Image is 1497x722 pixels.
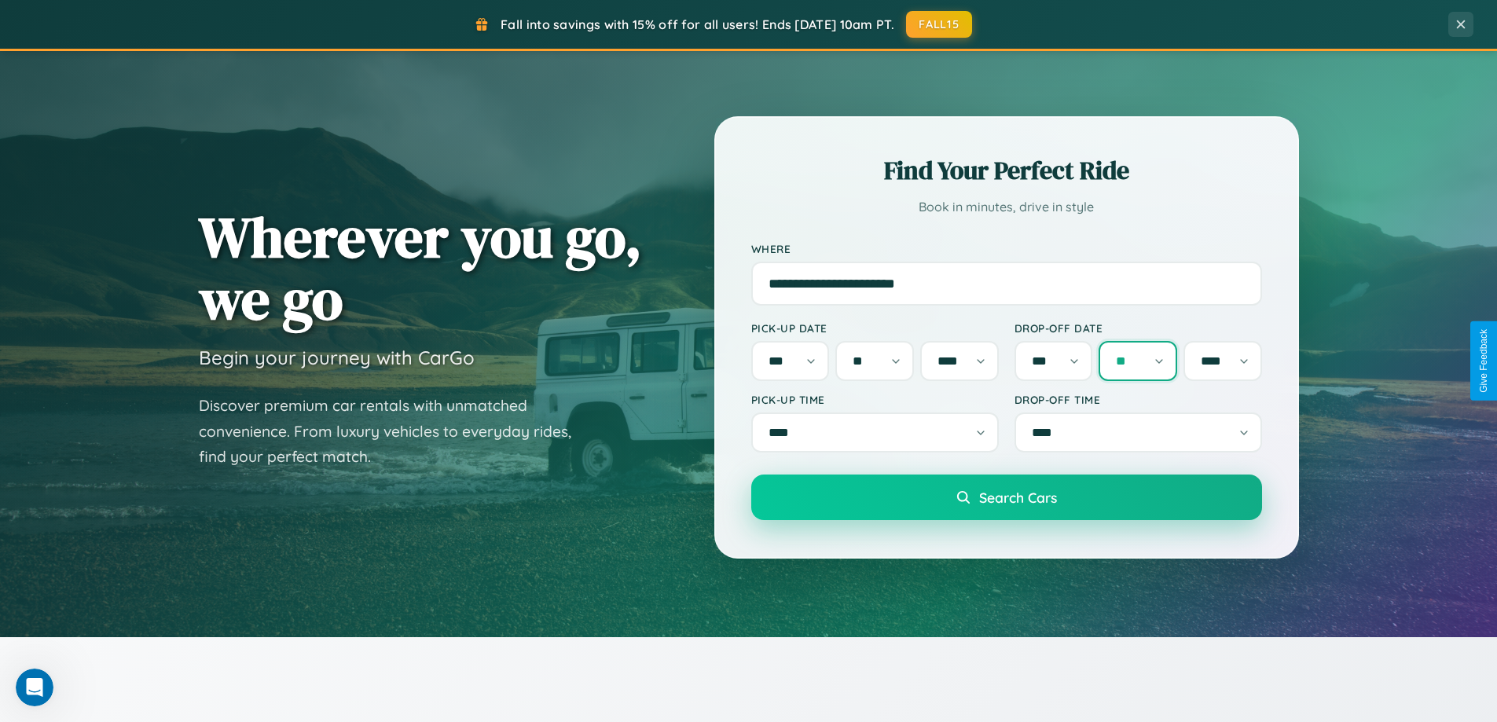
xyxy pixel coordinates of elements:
[751,321,999,335] label: Pick-up Date
[501,16,894,32] span: Fall into savings with 15% off for all users! Ends [DATE] 10am PT.
[979,489,1057,506] span: Search Cars
[906,11,972,38] button: FALL15
[1015,321,1262,335] label: Drop-off Date
[751,475,1262,520] button: Search Cars
[199,393,592,470] p: Discover premium car rentals with unmatched convenience. From luxury vehicles to everyday rides, ...
[1015,393,1262,406] label: Drop-off Time
[751,393,999,406] label: Pick-up Time
[751,153,1262,188] h2: Find Your Perfect Ride
[1478,329,1489,393] div: Give Feedback
[199,206,642,330] h1: Wherever you go, we go
[751,242,1262,255] label: Where
[16,669,53,706] iframe: Intercom live chat
[199,346,475,369] h3: Begin your journey with CarGo
[751,196,1262,218] p: Book in minutes, drive in style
